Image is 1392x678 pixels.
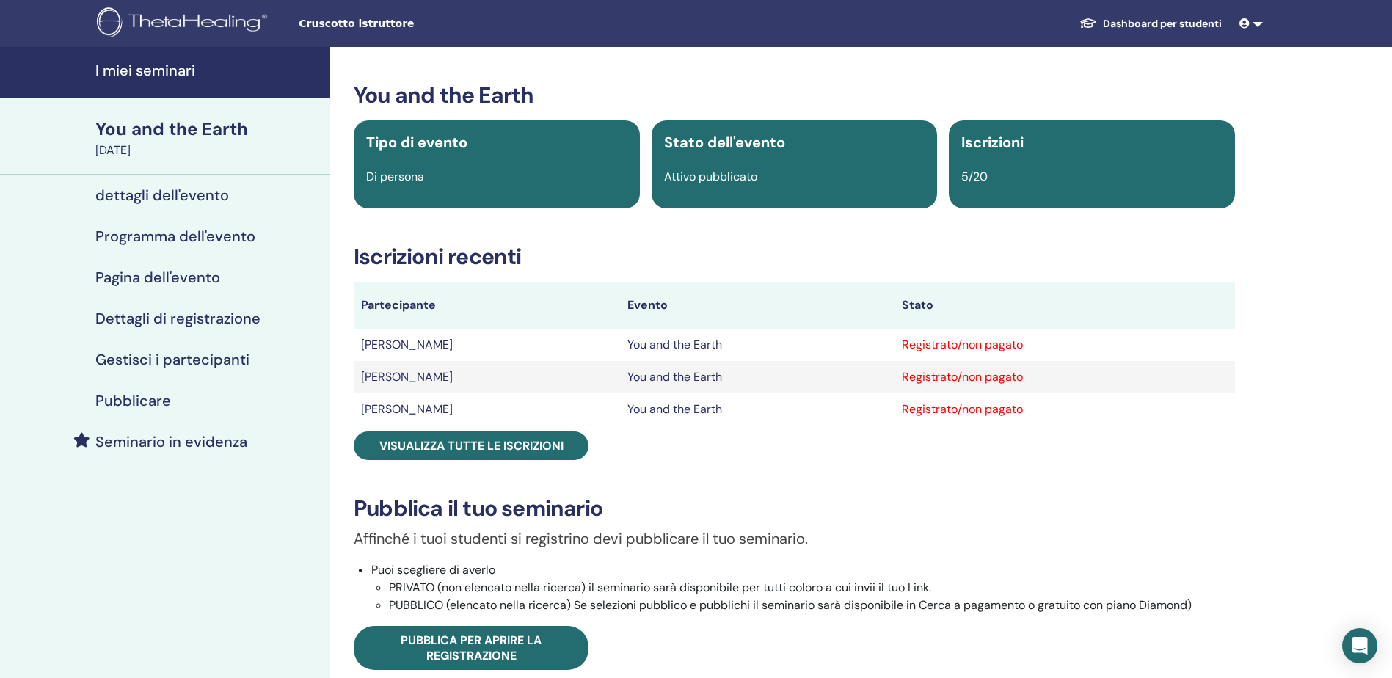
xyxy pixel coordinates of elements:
[1068,10,1234,37] a: Dashboard per studenti
[664,169,757,184] span: Attivo pubblicato
[354,431,588,460] a: Visualizza tutte le iscrizioni
[354,329,620,361] td: [PERSON_NAME]
[95,392,171,409] h4: Pubblicare
[354,244,1235,270] h3: Iscrizioni recenti
[354,361,620,393] td: [PERSON_NAME]
[1079,17,1097,29] img: graduation-cap-white.svg
[401,633,542,663] span: Pubblica per aprire la registrazione
[354,528,1235,550] p: Affinché i tuoi studenti si registrino devi pubblicare il tuo seminario.
[354,82,1235,109] h3: You and the Earth
[1342,628,1377,663] div: Open Intercom Messenger
[354,393,620,426] td: [PERSON_NAME]
[961,169,988,184] span: 5/20
[620,329,894,361] td: You and the Earth
[95,117,321,142] div: You and the Earth
[894,282,1235,329] th: Stato
[379,438,564,453] span: Visualizza tutte le iscrizioni
[354,626,588,670] a: Pubblica per aprire la registrazione
[354,282,620,329] th: Partecipante
[371,561,1235,614] li: Puoi scegliere di averlo
[97,7,272,40] img: logo.png
[299,16,519,32] span: Cruscotto istruttore
[664,133,785,152] span: Stato dell'evento
[902,368,1228,386] div: Registrato/non pagato
[902,336,1228,354] div: Registrato/non pagato
[95,351,249,368] h4: Gestisci i partecipanti
[95,269,220,286] h4: Pagina dell'evento
[620,282,894,329] th: Evento
[95,433,247,451] h4: Seminario in evidenza
[95,227,255,245] h4: Programma dell'evento
[620,393,894,426] td: You and the Earth
[95,62,321,79] h4: I miei seminari
[902,401,1228,418] div: Registrato/non pagato
[389,579,1235,597] li: PRIVATO (non elencato nella ricerca) il seminario sarà disponibile per tutti coloro a cui invii i...
[95,186,229,204] h4: dettagli dell'evento
[95,310,260,327] h4: Dettagli di registrazione
[95,142,321,159] div: [DATE]
[961,133,1024,152] span: Iscrizioni
[366,133,467,152] span: Tipo di evento
[87,117,330,159] a: You and the Earth[DATE]
[366,169,424,184] span: Di persona
[620,361,894,393] td: You and the Earth
[389,597,1235,614] li: PUBBLICO (elencato nella ricerca) Se selezioni pubblico e pubblichi il seminario sarà disponibile...
[354,495,1235,522] h3: Pubblica il tuo seminario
